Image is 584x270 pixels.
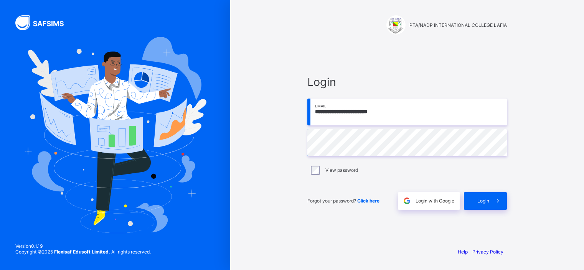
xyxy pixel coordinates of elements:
[357,198,379,204] a: Click here
[416,198,454,204] span: Login with Google
[307,198,379,204] span: Forgot your password?
[15,249,151,255] span: Copyright © 2025 All rights reserved.
[15,15,73,30] img: SAFSIMS Logo
[403,196,411,205] img: google.396cfc9801f0270233282035f929180a.svg
[325,167,358,173] label: View password
[24,37,206,233] img: Hero Image
[307,75,507,89] span: Login
[409,22,507,28] span: PTA/NADP INTERNATIONAL COLLEGE LAFIA
[477,198,489,204] span: Login
[472,249,503,255] a: Privacy Policy
[15,243,151,249] span: Version 0.1.19
[458,249,468,255] a: Help
[54,249,110,255] strong: Flexisaf Edusoft Limited.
